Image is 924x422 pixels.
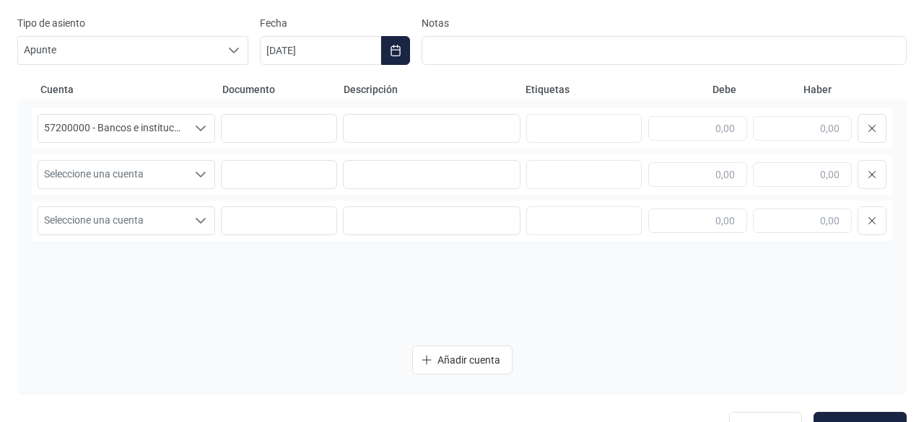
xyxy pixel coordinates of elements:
[260,16,410,30] label: Fecha
[412,346,513,374] button: Añadir cuenta
[18,37,220,64] span: Apunte
[526,82,641,97] span: Etiquetas
[753,116,852,141] input: 0,00
[647,82,736,97] span: Debe
[422,16,907,30] label: Notas
[648,162,747,187] input: 0,00
[381,36,410,65] button: Choose Date
[40,82,217,97] span: Cuenta
[742,82,832,97] span: Haber
[753,162,852,187] input: 0,00
[17,16,248,30] label: Tipo de asiento
[344,82,520,97] span: Descripción
[187,207,214,234] div: Seleccione una cuenta
[648,208,747,233] input: 0,00
[38,161,187,188] span: Seleccione una cuenta
[187,161,214,188] div: Seleccione una cuenta
[38,115,187,142] span: 57200000 - Bancos e instituciones de crédito c/c vista, euros
[648,116,747,141] input: 0,00
[437,353,500,367] span: Añadir cuenta
[38,207,187,234] span: Seleccione una cuenta
[753,208,852,233] input: 0,00
[187,115,214,142] div: Seleccione una cuenta
[222,82,338,97] span: Documento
